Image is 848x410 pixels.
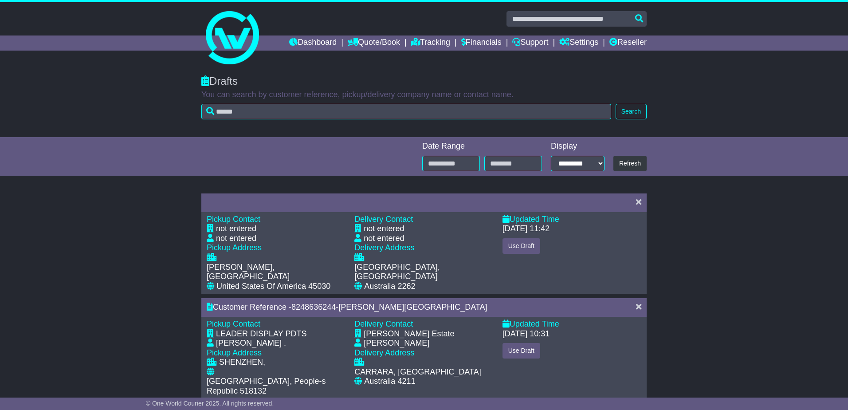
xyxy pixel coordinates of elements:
button: Use Draft [503,238,540,254]
div: not entered [364,234,404,244]
div: [GEOGRAPHIC_DATA], People-s Republic 518132 [207,377,345,396]
div: Date Range [422,142,542,151]
a: Dashboard [289,35,337,51]
span: Delivery Address [354,348,414,357]
a: Quote/Book [348,35,400,51]
a: Settings [559,35,598,51]
div: not entered [216,234,256,244]
div: Display [551,142,605,151]
span: Pickup Address [207,243,262,252]
div: United States Of America 45030 [216,282,330,292]
span: Delivery Contact [354,215,413,224]
p: You can search by customer reference, pickup/delivery company name or contact name. [201,90,647,100]
div: Australia 4211 [364,377,415,386]
div: CARRARA, [GEOGRAPHIC_DATA] [354,367,481,377]
div: Drafts [201,75,647,88]
div: [DATE] 11:42 [503,224,550,234]
a: Financials [461,35,502,51]
div: [PERSON_NAME] [364,339,429,348]
div: Updated Time [503,319,641,329]
span: 8248636244-[PERSON_NAME][GEOGRAPHIC_DATA] [291,303,487,311]
div: [PERSON_NAME], [GEOGRAPHIC_DATA] [207,263,345,282]
a: Support [512,35,548,51]
button: Search [616,104,647,119]
div: not entered [364,224,404,234]
button: Use Draft [503,343,540,359]
span: Pickup Contact [207,215,260,224]
a: Tracking [411,35,450,51]
div: SHENZHEN, [219,358,265,367]
div: LEADER DISPLAY PDTS [216,329,306,339]
span: Pickup Address [207,348,262,357]
span: Delivery Address [354,243,414,252]
span: Delivery Contact [354,319,413,328]
span: © One World Courier 2025. All rights reserved. [146,400,274,407]
div: [GEOGRAPHIC_DATA], [GEOGRAPHIC_DATA] [354,263,493,282]
div: [PERSON_NAME] Estate [364,329,454,339]
a: Reseller [609,35,647,51]
div: [PERSON_NAME] . [216,339,286,348]
div: Australia 2262 [364,282,415,292]
div: Updated Time [503,215,641,225]
span: Pickup Contact [207,319,260,328]
div: not entered [216,224,256,234]
div: Customer Reference - [207,303,627,312]
div: [DATE] 10:31 [503,329,550,339]
button: Refresh [613,156,647,171]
